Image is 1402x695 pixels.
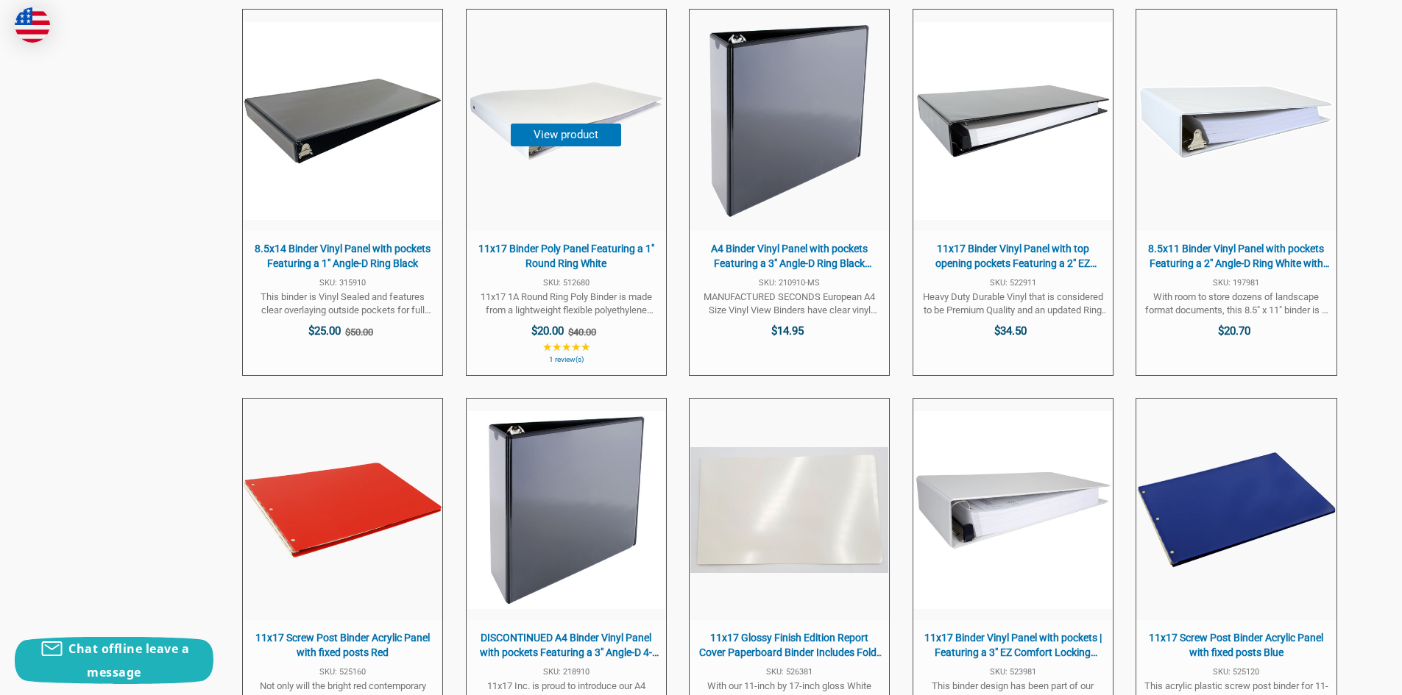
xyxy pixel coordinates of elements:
span: $20.00 [531,324,564,338]
span: 11x17 Binder Vinyl Panel with pockets | Featuring a 3" EZ Comfort Locking Angle-D | White [921,631,1105,660]
span: 8.5x11 Binder Vinyl Panel with pockets Featuring a 2" Angle-D Ring White with Top Opening Pockets [1144,242,1328,271]
span: $50.00 [345,327,373,338]
img: 11x17 Glossy Finish Edition Report Cover Paperboard Binder Includes Fold-over Metal Fasteners Glo... [690,447,888,573]
img: duty and tax information for United States [15,7,50,43]
span: $34.50 [994,324,1027,338]
button: Chat offline leave a message [15,637,213,684]
span: Chat offline leave a message [68,641,189,680]
img: 11x17 Binder Poly Panel Featuring a 1" Round Ring White [467,22,665,220]
span: SKU: 197981 [1144,279,1328,287]
a: 8.5x14 Binder Vinyl Panel with pockets Featuring a 1 [243,10,442,375]
span: $40.00 [568,327,596,338]
span: With room to store dozens of landscape format documents, this 8.5" x 11" binder is a great office... [1144,291,1328,317]
span: MANUFACTURED SECONDS European A4 Size Vinyl View Binders have clear vinyl overlay pockets on the ... [697,291,882,317]
span: 11x17 Binder Vinyl Panel with top opening pockets Featuring a 2" EZ Comfort Locking Angle-D Black [921,242,1105,271]
a: 11x17 Binder Vinyl Panel with top opening pockets Featuring a 2 [913,10,1113,375]
span: A4 Binder Vinyl Panel with pockets Featuring a 3" Angle-D Ring Black MANUFACTURED SECONDS [697,242,882,271]
span: SKU: 512680 [474,279,659,287]
span: SKU: 522911 [921,279,1105,287]
span: SKU: 523981 [921,668,1105,676]
span: $25.00 [308,324,341,338]
span: 1 review(s) [474,356,659,363]
img: 11x17 Binder Vinyl Panel with pockets | Featuring a 3" EZ Comfort Locking Angle-D | White [914,411,1112,609]
span: Heavy Duty Durable Vinyl that is considered to be Premium Quality and an updated Ring Mechanism. ... [921,291,1105,317]
span: 8.5x14 Binder Vinyl Panel with pockets Featuring a 1" Angle-D Ring Black [250,242,435,271]
span: ★★★★★ [542,341,590,353]
span: 11x17 Screw Post Binder Acrylic Panel with fixed posts Red [250,631,435,660]
span: SKU: 525160 [250,668,435,676]
span: SKU: 526381 [697,668,882,676]
span: 11x17 Binder Poly Panel Featuring a 1" Round Ring White [474,242,659,271]
button: View product [511,124,621,146]
span: SKU: 525120 [1144,668,1328,676]
span: SKU: 210910-MS [697,279,882,287]
a: 11x17 Binder Poly Panel Featuring a 1 [467,10,666,375]
span: SKU: 218910 [474,668,659,676]
span: 11x17 Glossy Finish Edition Report Cover Paperboard Binder Includes Fold-over Metal Fasteners Glo... [697,631,882,660]
span: DISCONTINUED A4 Binder Vinyl Panel with pockets Featuring a 3" Angle-D 4-Ring Black [474,631,659,660]
span: 11x17 Screw Post Binder Acrylic Panel with fixed posts Blue [1144,631,1328,660]
span: 11x17 1A Round Ring Poly Binder is made from a lightweight flexible polyethylene plastic, and fea... [474,291,659,317]
a: 8.5x11 Binder Vinyl Panel with pockets Featuring a 2 [1136,10,1336,375]
img: 11x17 Binder Vinyl Panel with top opening pockets Featuring a 2" EZ Comfort Locking Angle-D Black [914,22,1112,220]
a: A4 Binder Vinyl Panel with pockets Featuring a 3 [690,10,889,375]
span: SKU: 315910 [250,279,435,287]
span: $14.95 [771,324,804,338]
img: 11x17 Screw Post Binder Acrylic Panel with fixed posts Blue [1137,411,1335,609]
span: $20.70 [1218,324,1250,338]
img: 11x17 Screw Post Binder Acrylic Panel with fixed posts Red [244,411,442,609]
span: This binder is Vinyl Sealed and features clear overlaying outside pockets for full sheet insertio... [250,291,435,317]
